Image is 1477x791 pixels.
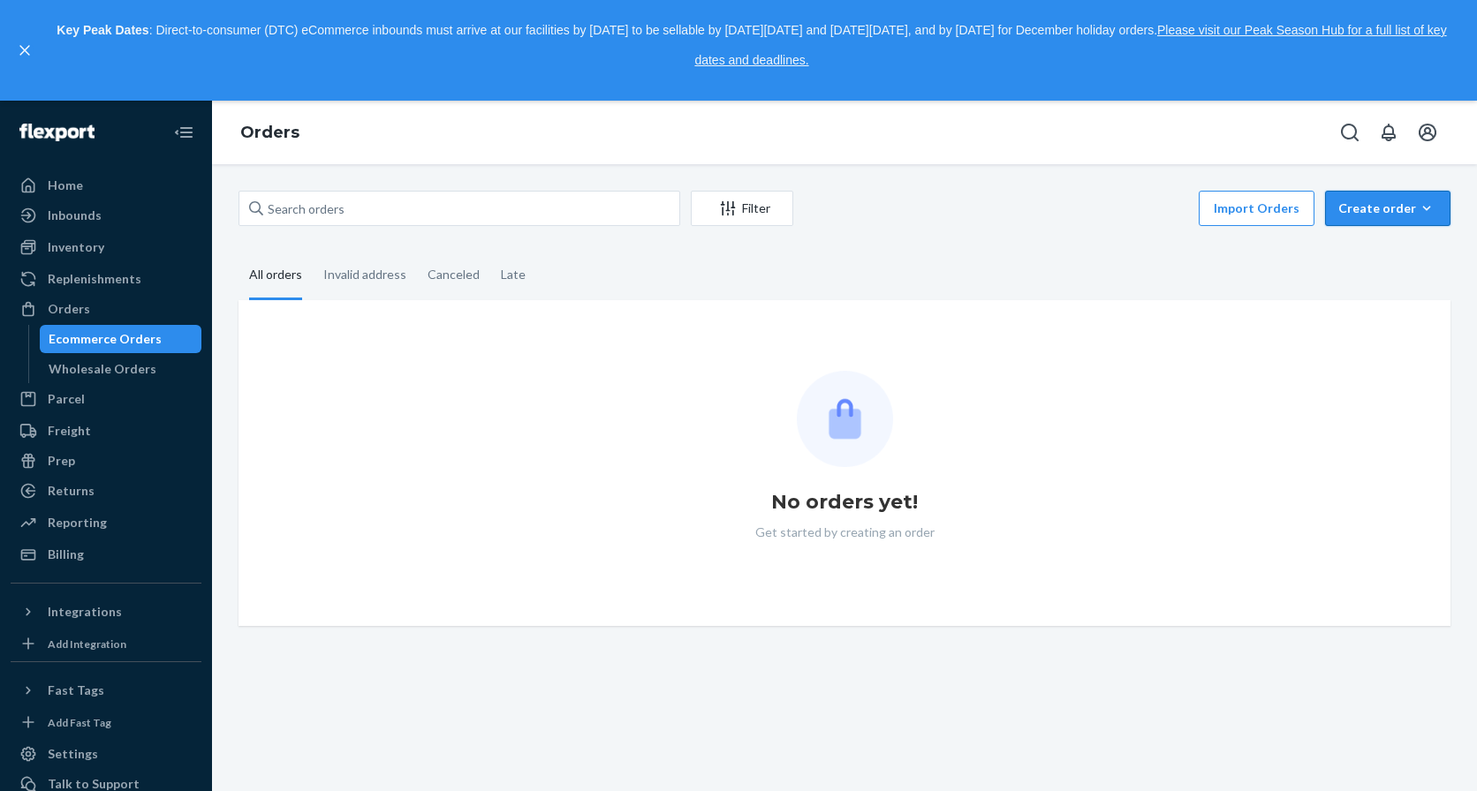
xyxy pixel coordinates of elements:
div: Fast Tags [48,682,104,699]
div: Inventory [48,238,104,256]
div: Parcel [48,390,85,408]
div: Create order [1338,200,1437,217]
a: Wholesale Orders [40,355,202,383]
a: Add Integration [11,633,201,654]
button: Import Orders [1199,191,1314,226]
a: Freight [11,417,201,445]
div: Freight [48,422,91,440]
a: Prep [11,447,201,475]
strong: Key Peak Dates [57,23,148,37]
div: Late [501,252,526,298]
a: Parcel [11,385,201,413]
a: Home [11,171,201,200]
a: Reporting [11,508,201,537]
img: Empty list [797,371,893,467]
div: Prep [48,452,75,470]
div: Wholesale Orders [49,360,156,378]
button: Open Search Box [1332,115,1367,150]
div: Filter [692,200,792,217]
a: Add Fast Tag [11,712,201,733]
p: Get started by creating an order [755,524,935,541]
p: : Direct-to-consumer (DTC) eCommerce inbounds must arrive at our facilities by [DATE] to be sella... [42,16,1461,75]
a: Orders [11,295,201,323]
button: Open account menu [1410,115,1445,150]
ol: breadcrumbs [226,108,314,159]
div: All orders [249,252,302,300]
div: Ecommerce Orders [49,330,162,348]
div: Add Integration [48,637,126,652]
div: Replenishments [48,270,141,288]
a: Settings [11,740,201,768]
div: Home [48,177,83,194]
a: Billing [11,540,201,569]
div: Inbounds [48,207,102,224]
button: Fast Tags [11,676,201,704]
a: Inbounds [11,201,201,230]
a: Ecommerce Orders [40,325,202,353]
button: Integrations [11,598,201,626]
div: Orders [48,300,90,318]
div: Returns [48,482,95,500]
div: Integrations [48,603,122,621]
div: Canceled [428,252,480,298]
div: Billing [48,546,84,563]
div: Settings [48,745,98,763]
div: Add Fast Tag [48,715,111,730]
input: Search orders [239,191,680,226]
button: Create order [1325,191,1450,226]
div: Invalid address [323,252,406,298]
a: Inventory [11,233,201,261]
h1: No orders yet! [771,488,918,516]
button: Filter [691,191,793,226]
button: Close Navigation [166,115,201,150]
a: Please visit our Peak Season Hub for a full list of key dates and deadlines. [694,23,1446,67]
img: Flexport logo [19,124,95,141]
a: Orders [240,123,299,142]
a: Returns [11,477,201,505]
div: Reporting [48,514,107,531]
button: Open notifications [1371,115,1406,150]
button: close, [16,41,34,59]
a: Replenishments [11,265,201,293]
